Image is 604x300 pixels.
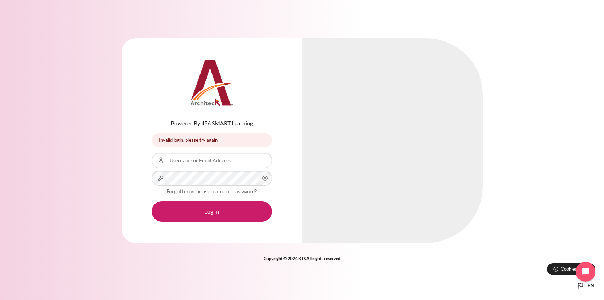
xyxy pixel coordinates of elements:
button: Log in [152,201,272,222]
a: Architeck [191,60,233,108]
button: Languages [574,279,597,293]
span: Cookies notice [561,266,590,272]
span: en [588,282,594,289]
p: Powered By 456 SMART Learning [152,119,272,128]
div: Invalid login, please try again [152,133,272,147]
strong: Copyright © 2024 BTS All rights reserved [264,256,340,261]
a: Forgotten your username or password? [166,188,257,194]
button: Cookies notice [547,263,595,275]
input: Username or Email Address [152,153,272,168]
img: Architeck [191,60,233,106]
